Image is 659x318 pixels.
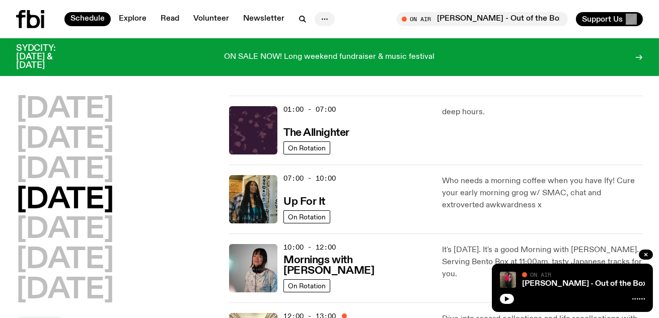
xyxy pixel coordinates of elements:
[16,216,114,244] button: [DATE]
[283,255,430,276] h3: Mornings with [PERSON_NAME]
[500,272,516,288] img: Matt Do & Zion Garcia
[229,175,277,223] img: Ify - a Brown Skin girl with black braided twists, looking up to the side with her tongue stickin...
[283,243,336,252] span: 10:00 - 12:00
[288,144,326,151] span: On Rotation
[187,12,235,26] a: Volunteer
[16,276,114,304] button: [DATE]
[16,44,81,70] h3: SYDCITY: [DATE] & [DATE]
[582,15,623,24] span: Support Us
[225,53,435,62] p: ON SALE NOW! Long weekend fundraiser & music festival
[283,253,430,276] a: Mornings with [PERSON_NAME]
[16,96,114,124] button: [DATE]
[237,12,290,26] a: Newsletter
[16,156,114,184] button: [DATE]
[288,213,326,220] span: On Rotation
[442,106,643,118] p: deep hours.
[64,12,111,26] a: Schedule
[283,141,330,154] a: On Rotation
[576,12,643,26] button: Support Us
[288,282,326,289] span: On Rotation
[283,105,336,114] span: 01:00 - 07:00
[442,175,643,211] p: Who needs a morning coffee when you have Ify! Cure your early morning grog w/ SMAC, chat and extr...
[283,126,349,138] a: The Allnighter
[283,128,349,138] h3: The Allnighter
[16,186,114,214] button: [DATE]
[16,246,114,274] button: [DATE]
[530,271,551,278] span: On Air
[16,126,114,154] button: [DATE]
[113,12,153,26] a: Explore
[397,12,568,26] button: On Air[PERSON_NAME] - Out of the Box
[442,244,643,280] p: It's [DATE]. It's a good Morning with [PERSON_NAME]. Serving Bento Box at 11:00am, tasty Japanese...
[283,174,336,183] span: 07:00 - 10:00
[522,280,647,288] a: [PERSON_NAME] - Out of the Box
[283,210,330,223] a: On Rotation
[155,12,185,26] a: Read
[283,279,330,292] a: On Rotation
[229,244,277,292] img: Kana Frazer is smiling at the camera with her head tilted slightly to her left. She wears big bla...
[283,195,325,207] a: Up For It
[283,197,325,207] h3: Up For It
